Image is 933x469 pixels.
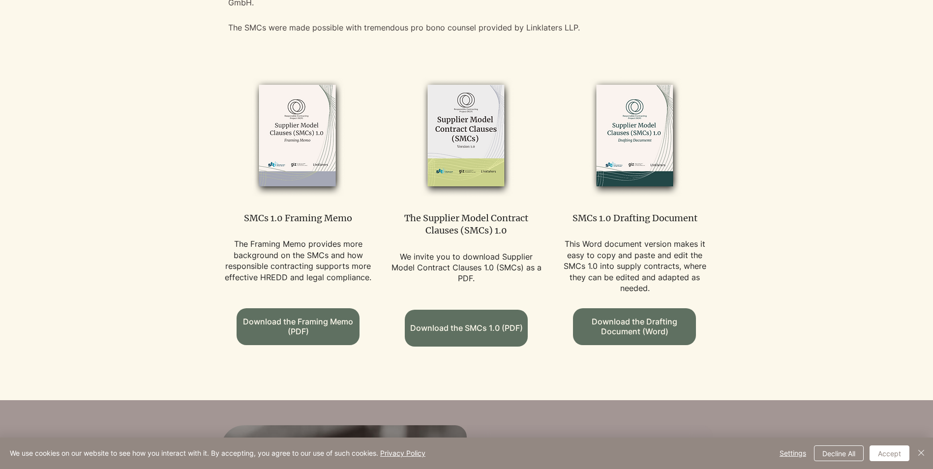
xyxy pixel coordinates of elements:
span: Download the SMCs 1.0 (PDF) [410,323,523,333]
a: Download the Drafting Document (Word) [573,308,696,345]
button: Decline All [814,445,864,461]
span: Download the Framing Memo (PDF) [243,317,353,336]
p: The SMCs were made possible with tremendous pro bono counsel provided by Linklaters LLP. [228,22,720,34]
img: smcs_1_edited.png [399,75,533,197]
span: Download the Drafting Document (Word) [573,317,696,336]
p: The Framing Memo provides more background on the SMCs and how responsible contracting supports mo... [221,238,375,283]
a: Download the SMCs 1.0 (PDF) [405,310,528,347]
p: The Supplier Model Contract Clauses (SMCs) 1.0 [390,212,543,236]
h2: RCP News [490,436,689,463]
a: Download the Framing Memo (PDF) [237,308,360,345]
p: SMCs 1.0 Drafting Document [558,212,712,224]
button: Accept [870,445,909,461]
p: SMCs 1.0 Framing Memo [221,212,375,224]
span: We use cookies on our website to see how you interact with it. By accepting, you agree to our use... [10,449,425,458]
button: Close [915,445,927,461]
p: We invite you to download Supplier Model Contract Clauses 1.0 (SMCs) as a PDF. [390,251,543,284]
img: smcs_drafting_doc_edited.png [568,75,701,197]
img: SMCS_framing-memo_edited.png [231,75,365,197]
img: Close [915,447,927,459]
p: This Word document version makes it easy to copy and paste and edit the SMCs 1.0 into supply cont... [558,238,712,293]
a: Privacy Policy [380,449,425,457]
span: Settings [780,446,806,461]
